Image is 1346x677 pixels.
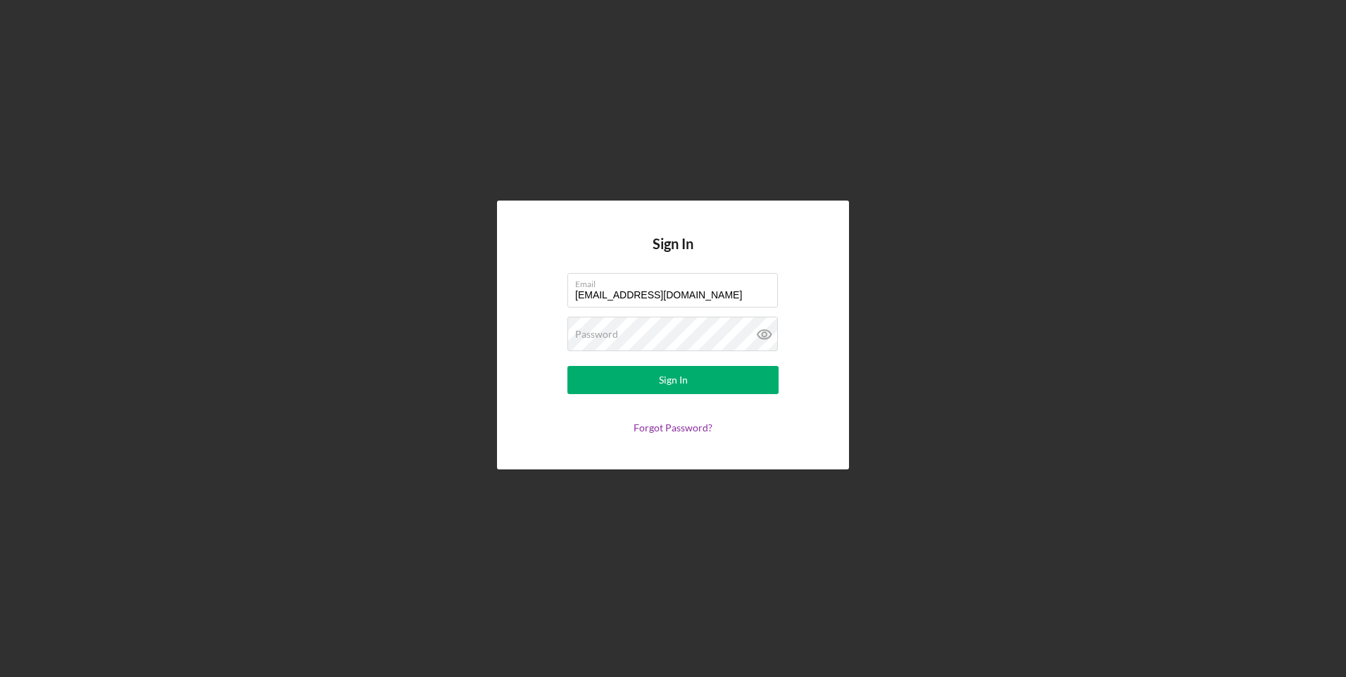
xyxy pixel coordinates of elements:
[653,236,693,273] h4: Sign In
[659,366,688,394] div: Sign In
[575,329,618,340] label: Password
[567,366,779,394] button: Sign In
[634,422,712,434] a: Forgot Password?
[575,274,778,289] label: Email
